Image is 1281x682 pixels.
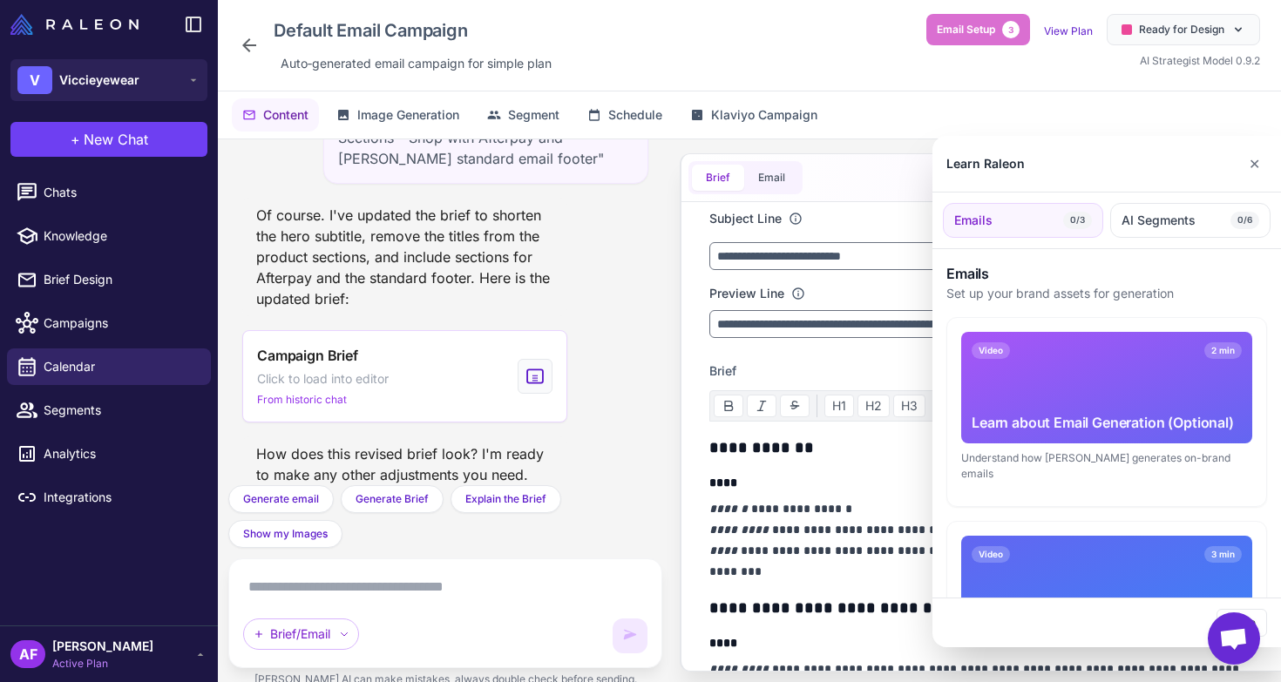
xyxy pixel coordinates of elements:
[1063,212,1092,229] span: 0/3
[1230,212,1259,229] span: 0/6
[1208,612,1260,665] a: Open chat
[1204,342,1242,359] span: 2 min
[946,263,1267,284] h3: Emails
[943,203,1103,238] button: Emails0/3
[1122,211,1196,230] span: AI Segments
[954,211,993,230] span: Emails
[1217,609,1267,637] button: Close
[972,412,1242,433] div: Learn about Email Generation (Optional)
[946,154,1025,173] div: Learn Raleon
[972,546,1010,563] span: Video
[946,284,1267,303] p: Set up your brand assets for generation
[1204,546,1242,563] span: 3 min
[972,342,1010,359] span: Video
[1242,146,1267,181] button: Close
[1110,203,1271,238] button: AI Segments0/6
[961,450,1252,482] div: Understand how [PERSON_NAME] generates on-brand emails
